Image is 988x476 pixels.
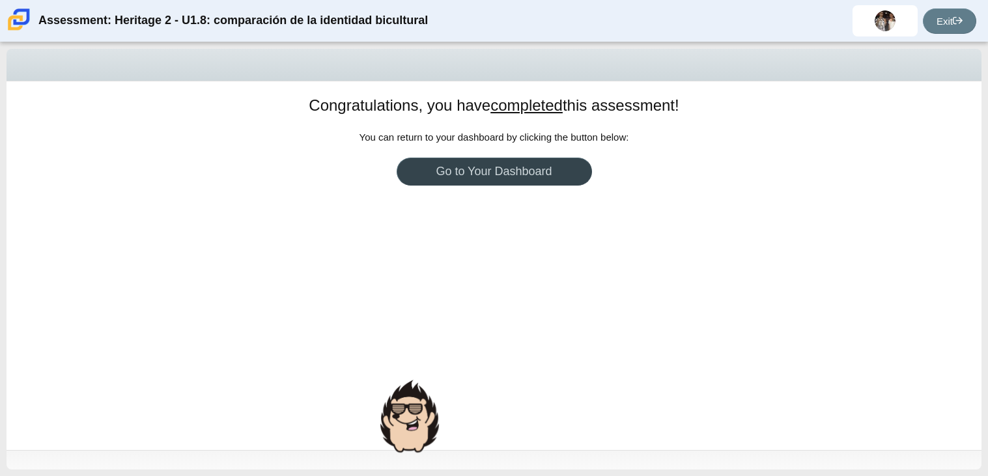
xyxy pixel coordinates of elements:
img: Carmen School of Science & Technology [5,6,33,33]
u: completed [490,96,563,114]
h1: Congratulations, you have this assessment! [309,94,679,117]
img: adrian.delacruzper.CtLEKr [875,10,896,31]
span: You can return to your dashboard by clicking the button below: [360,132,629,143]
a: Carmen School of Science & Technology [5,24,33,35]
a: Go to Your Dashboard [397,158,592,186]
a: Exit [923,8,976,34]
div: Assessment: Heritage 2 - U1.8: comparación de la identidad bicultural [38,5,428,36]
